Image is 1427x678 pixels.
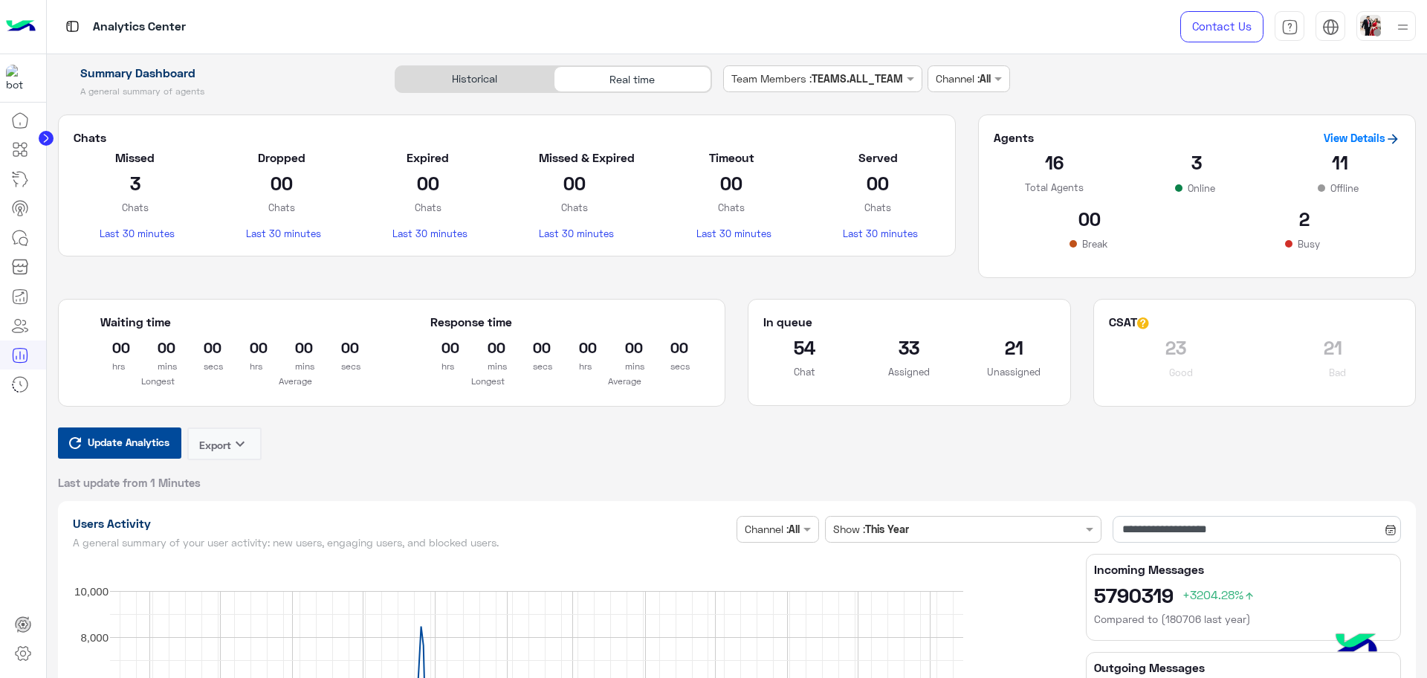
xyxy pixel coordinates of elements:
p: mins [295,359,296,374]
h2: 00 [341,335,342,359]
h2: 00 [392,171,463,195]
h2: 33 [868,335,951,359]
h5: Waiting time [100,314,352,329]
div: Real time [554,66,711,92]
h2: 21 [973,335,1055,359]
h5: Timeout [696,150,767,165]
h2: 00 [579,335,580,359]
text: 10,000 [74,585,109,598]
h2: 00 [670,335,671,359]
img: userImage [1360,15,1381,36]
img: Logo [6,11,36,42]
p: hrs [112,359,113,374]
p: Chats [246,200,317,215]
h2: 3 [100,171,170,195]
h2: 00 [488,335,488,359]
h5: Agents [994,130,1034,145]
h2: 21 [1266,335,1400,359]
button: Exportkeyboard_arrow_down [187,427,262,460]
h5: A general summary of your user activity: new users, engaging users, and blocked users. [73,537,731,549]
span: +3204.28% [1182,587,1255,601]
h2: 00 [441,335,442,359]
h5: CSAT [1109,314,1149,329]
h2: 3 [1136,150,1257,174]
p: Last 30 minutes [392,226,463,241]
h5: Incoming Messages [1094,562,1393,577]
h2: 11 [1280,150,1400,174]
p: Offline [1327,181,1362,196]
p: Last 30 minutes [539,226,609,241]
p: Break [1079,236,1110,251]
h2: 00 [843,171,913,195]
img: tab [1322,19,1339,36]
h2: 00 [246,171,317,195]
button: Update Analytics [58,427,181,459]
p: Longest [430,374,546,389]
p: Average [568,374,683,389]
p: hrs [441,359,442,374]
p: Chat [763,364,846,379]
p: hrs [579,359,580,374]
h5: Expired [392,150,463,165]
h5: In queue [763,314,812,329]
img: tab [63,17,82,36]
span: Update Analytics [84,432,173,452]
img: 1403182699927242 [6,65,33,91]
h2: 00 [696,171,767,195]
h1: Summary Dashboard [58,65,378,80]
h5: Missed [100,150,170,165]
a: tab [1275,11,1304,42]
p: Online [1185,181,1218,196]
text: 8,000 [80,631,109,644]
h2: 00 [625,335,626,359]
p: Busy [1295,236,1323,251]
p: Last 30 minutes [246,226,317,241]
p: mins [625,359,626,374]
p: secs [670,359,671,374]
h5: Missed & Expired [539,150,609,165]
p: Good [1166,365,1196,380]
p: Last 30 minutes [100,226,170,241]
p: Unassigned [973,364,1055,379]
p: secs [341,359,342,374]
p: mins [488,359,488,374]
p: Chats [100,200,170,215]
p: Bad [1326,365,1349,380]
p: Chats [392,200,463,215]
img: hulul-logo.png [1330,619,1382,671]
span: Last update from 1 Minutes [58,475,201,490]
p: Assigned [868,364,951,379]
h5: Dropped [246,150,317,165]
p: Last 30 minutes [696,226,767,241]
h6: Compared to (180706 last year) [1094,612,1393,627]
p: Average [238,374,353,389]
h2: 16 [994,150,1114,174]
p: Chats [539,200,609,215]
p: Total Agents [994,180,1114,195]
img: tab [1281,19,1298,36]
p: Analytics Center [93,17,186,37]
h2: 23 [1109,335,1243,359]
h2: 2 [1208,207,1400,230]
p: Chats [696,200,767,215]
i: keyboard_arrow_down [231,435,249,453]
img: profile [1394,18,1412,36]
h2: 00 [539,171,609,195]
h2: 00 [295,335,296,359]
h5: Outgoing Messages [1094,660,1393,675]
p: Last 30 minutes [843,226,913,241]
h2: 00 [994,207,1186,230]
h2: 54 [763,335,846,359]
h2: 00 [112,335,113,359]
h1: Users Activity [73,516,731,531]
div: Historical [395,66,553,92]
h5: Served [843,150,913,165]
h5: A general summary of agents [58,85,378,97]
h5: Chats [74,130,940,145]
